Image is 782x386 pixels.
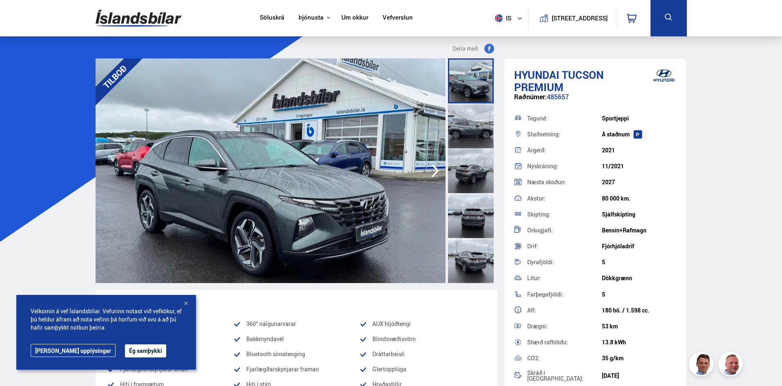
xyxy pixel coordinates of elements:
[233,364,359,374] li: Fjarlægðarskynjarar framan
[495,14,503,22] img: svg+xml;base64,PHN2ZyB4bWxucz0iaHR0cDovL3d3dy53My5vcmcvMjAwMC9zdmciIHdpZHRoPSI1MTIiIGhlaWdodD0iNT...
[602,291,677,298] div: 5
[602,163,677,170] div: 11/2021
[514,93,677,109] div: 485657
[514,67,604,94] span: Tucson PREMIUM
[96,5,181,31] img: G0Ugv5HjCgRt.svg
[602,339,677,346] div: 13.8 kWh
[527,212,602,217] div: Skipting:
[233,334,359,344] li: Bakkmyndavél
[260,14,284,22] a: Söluskrá
[299,14,323,22] button: Þjónusta
[602,179,677,185] div: 2027
[527,163,602,169] div: Nýskráning:
[690,353,715,377] img: FbJEzSuNWCJXmdc-.webp
[31,307,182,332] span: Velkomin á vef Íslandsbílar. Vefurinn notast við vefkökur, ef þú heldur áfram að nota vefinn þá h...
[107,297,486,309] div: Vinsæll búnaður
[527,228,602,233] div: Orkugjafi:
[533,7,612,30] a: [STREET_ADDRESS]
[602,373,677,379] div: [DATE]
[84,46,145,107] div: TILBOÐ
[555,15,605,22] button: [STREET_ADDRESS]
[527,259,602,265] div: Dyrafjöldi:
[359,334,486,344] li: Blindsvæðisvörn
[359,319,486,329] li: AUX hljóðtengi
[383,14,413,22] a: Vefverslun
[602,355,677,361] div: 35 g/km
[527,370,602,382] div: Skráð í [GEOGRAPHIC_DATA]:
[602,131,677,138] div: Á staðnum
[720,353,744,377] img: siFngHWaQ9KaOqBr.png
[602,227,677,234] div: Bensín+Rafmagn
[492,6,528,30] button: is
[359,349,486,359] li: Dráttarbeisli
[514,67,559,82] span: Hyundai
[527,324,602,329] div: Drægni:
[527,179,602,185] div: Næsta skoðun:
[125,344,166,357] button: Ég samþykki
[233,319,359,329] li: 360° nálgunarvarar
[514,92,547,101] span: Raðnúmer:
[602,323,677,330] div: 53 km
[527,147,602,153] div: Árgerð:
[602,147,677,154] div: 2021
[449,44,497,54] button: Deila með:
[527,308,602,313] div: Afl:
[602,259,677,266] div: 5
[648,63,680,88] img: brand logo
[359,364,486,374] li: Glertopplúga
[527,116,602,121] div: Tegund:
[341,14,368,22] a: Um okkur
[96,58,446,283] img: 3361765.jpeg
[602,243,677,250] div: Fjórhjóladrif
[527,196,602,201] div: Akstur:
[527,132,602,137] div: Staðsetning:
[527,243,602,249] div: Drif:
[527,275,602,281] div: Litur:
[452,44,479,54] span: Deila með:
[527,355,602,361] div: CO2:
[233,349,359,359] li: Bluetooth símatenging
[602,275,677,281] div: Dökkgrænn
[31,344,116,357] a: [PERSON_NAME] upplýsingar
[602,211,677,218] div: Sjálfskipting
[602,195,677,202] div: 80 000 km.
[527,339,602,345] div: Stærð rafhlöðu:
[602,307,677,314] div: 180 hö. / 1.598 cc.
[602,115,677,122] div: Sportjeppi
[492,14,512,22] span: is
[527,292,602,297] div: Farþegafjöldi:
